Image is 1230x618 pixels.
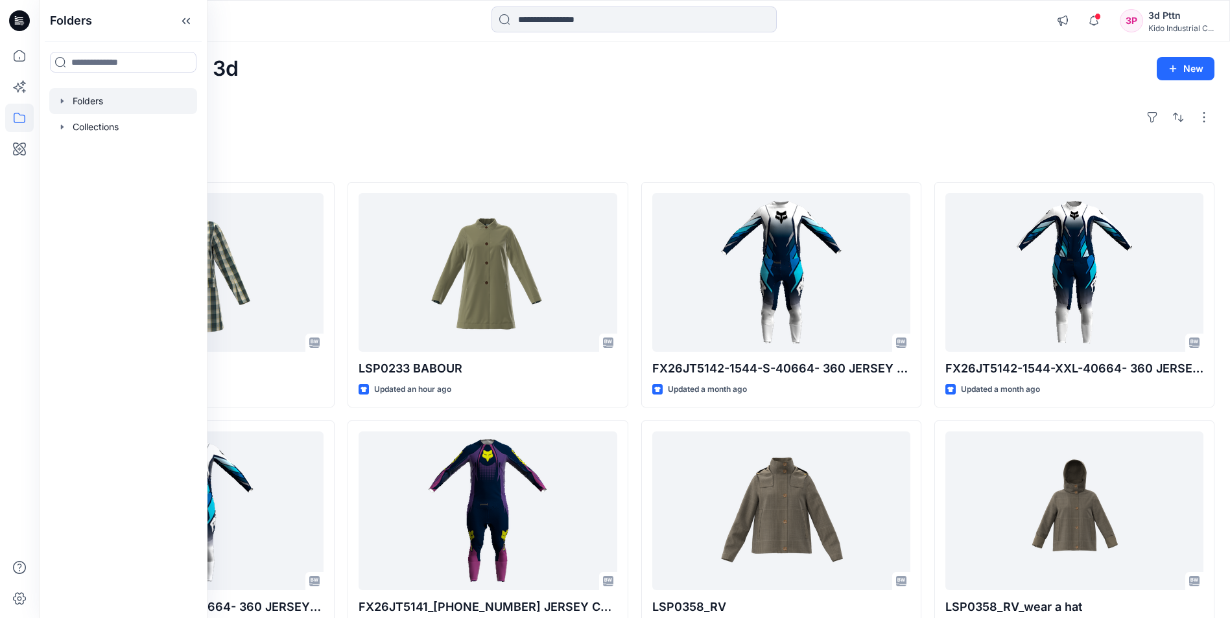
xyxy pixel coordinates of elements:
[54,154,1214,169] h4: Styles
[945,431,1203,590] a: LSP0358_RV_wear a hat
[359,360,617,378] p: LSP0233 BABOUR
[945,193,1203,352] a: FX26JT5142-1544-XXL-40664- 360 JERSEY CORE GRAPHIC
[945,360,1203,378] p: FX26JT5142-1544-XXL-40664- 360 JERSEY CORE GRAPHIC
[359,431,617,590] a: FX26JT5141_5143-40662-360 JERSEY COMMERCIAL-GRAPHIC
[652,431,910,590] a: LSP0358_RV
[359,598,617,616] p: FX26JT5141_[PHONE_NUMBER] JERSEY COMMERCIAL-GRAPHIC
[652,360,910,378] p: FX26JT5142-1544-S-40664- 360 JERSEY CORE GRAPHIC
[652,598,910,616] p: LSP0358_RV
[374,383,451,396] p: Updated an hour ago
[359,193,617,352] a: LSP0233 BABOUR
[1148,8,1214,23] div: 3d Pttn
[1148,23,1214,33] div: Kido Industrial C...
[668,383,747,396] p: Updated a month ago
[945,598,1203,616] p: LSP0358_RV_wear a hat
[961,383,1040,396] p: Updated a month ago
[652,193,910,352] a: FX26JT5142-1544-S-40664- 360 JERSEY CORE GRAPHIC
[1120,9,1143,32] div: 3P
[1157,57,1214,80] button: New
